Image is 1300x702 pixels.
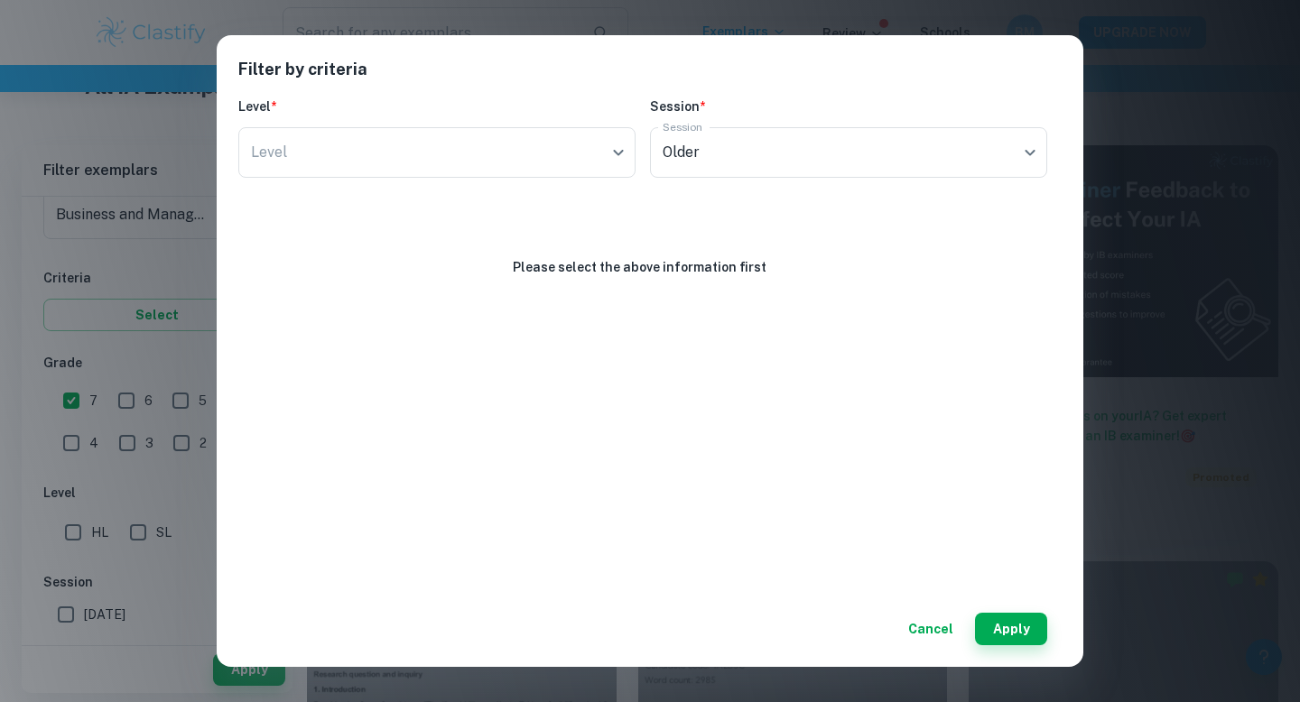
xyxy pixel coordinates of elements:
[650,127,1047,178] div: Older
[901,613,961,645] button: Cancel
[975,613,1047,645] button: Apply
[513,257,774,277] h6: Please select the above information first
[238,97,636,116] h6: Level
[238,57,1062,97] h2: Filter by criteria
[650,97,1047,116] h6: Session
[663,119,702,134] label: Session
